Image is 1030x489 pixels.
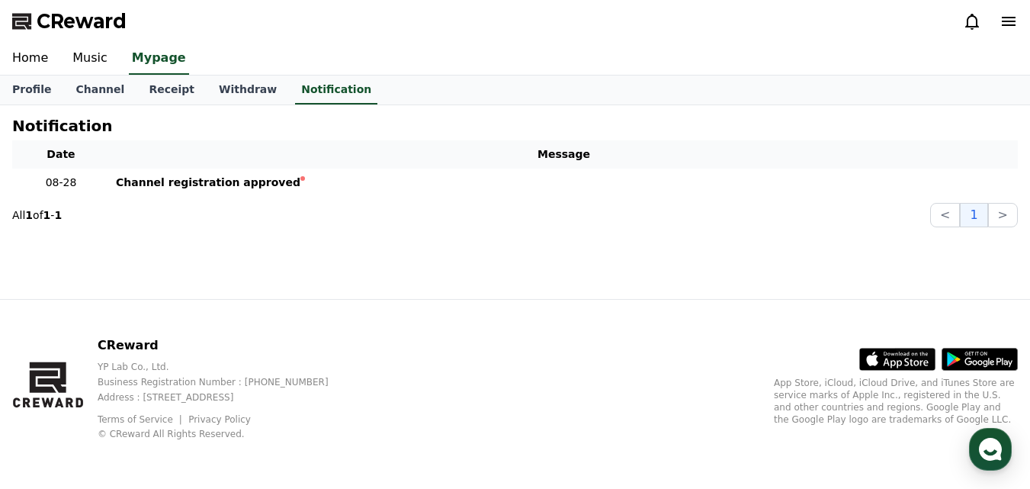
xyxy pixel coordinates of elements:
span: Settings [226,385,263,397]
strong: 1 [43,209,51,221]
p: CReward [98,336,353,355]
button: 1 [960,203,987,227]
span: CReward [37,9,127,34]
span: Home [39,385,66,397]
strong: 1 [25,209,33,221]
p: All of - [12,208,62,223]
p: Business Registration Number : [PHONE_NUMBER] [98,376,353,388]
a: Channel [63,76,136,105]
th: Date [12,140,110,169]
th: Message [110,140,1018,169]
a: Withdraw [207,76,289,105]
button: < [930,203,960,227]
div: Channel registration approved [116,175,300,191]
a: Mypage [129,43,189,75]
a: Settings [197,362,293,401]
a: Privacy Policy [188,414,251,425]
a: Home [5,362,101,401]
p: © CReward All Rights Reserved. [98,428,353,440]
p: 08-28 [18,175,104,191]
span: Messages [127,386,172,398]
h4: Notification [12,117,112,134]
button: > [988,203,1018,227]
a: Notification [295,76,377,105]
a: Messages [101,362,197,401]
p: Address : [STREET_ADDRESS] [98,391,353,404]
a: Music [60,43,120,75]
a: CReward [12,9,127,34]
p: YP Lab Co., Ltd. [98,361,353,373]
p: App Store, iCloud, iCloud Drive, and iTunes Store are service marks of Apple Inc., registered in ... [774,377,1018,426]
a: Receipt [136,76,207,105]
strong: 1 [54,209,62,221]
a: Terms of Service [98,414,185,425]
